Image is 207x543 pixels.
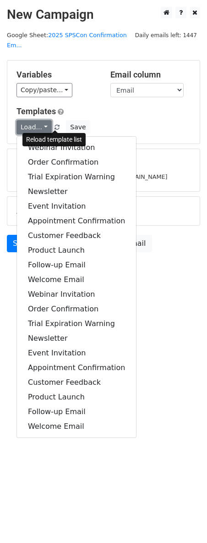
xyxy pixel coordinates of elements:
small: Google Sheet: [7,32,127,49]
span: Daily emails left: 1447 [132,30,200,40]
a: Send [7,235,37,252]
a: Customer Feedback [17,375,136,390]
h5: Variables [16,70,97,80]
a: Newsletter [17,331,136,346]
a: Templates [16,106,56,116]
a: Trial Expiration Warning [17,316,136,331]
a: Product Launch [17,243,136,258]
div: Reload template list [22,133,86,146]
a: Webinar Invitation [17,287,136,302]
a: Event Invitation [17,346,136,360]
a: Load... [16,120,52,134]
iframe: Chat Widget [161,499,207,543]
a: Event Invitation [17,199,136,214]
a: Welcome Email [17,419,136,434]
a: Webinar Invitation [17,140,136,155]
button: Save [66,120,90,134]
a: Appointment Confirmation [17,214,136,228]
a: Daily emails left: 1447 [132,32,200,39]
a: Customer Feedback [17,228,136,243]
a: Product Launch [17,390,136,404]
a: Appointment Confirmation [17,360,136,375]
a: Welcome Email [17,272,136,287]
a: Trial Expiration Warning [17,170,136,184]
a: Newsletter [17,184,136,199]
h2: New Campaign [7,7,200,22]
a: 2025 SPSCon Confirmation Em... [7,32,127,49]
h5: Email column [110,70,191,80]
a: Copy/paste... [16,83,72,97]
a: Order Confirmation [17,155,136,170]
a: Follow-up Email [17,404,136,419]
a: Order Confirmation [17,302,136,316]
a: Follow-up Email [17,258,136,272]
